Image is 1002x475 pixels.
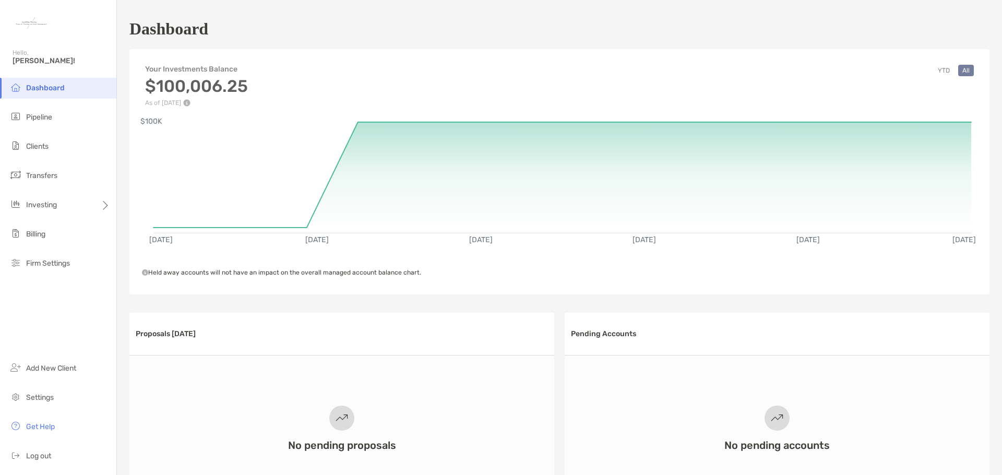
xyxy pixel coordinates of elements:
[145,99,248,106] p: As of [DATE]
[9,169,22,181] img: transfers icon
[305,235,329,244] text: [DATE]
[9,110,22,123] img: pipeline icon
[724,439,830,452] h3: No pending accounts
[9,81,22,93] img: dashboard icon
[26,230,45,239] span: Billing
[183,99,190,106] img: Performance Info
[571,329,636,338] h3: Pending Accounts
[469,235,493,244] text: [DATE]
[26,393,54,402] span: Settings
[149,235,173,244] text: [DATE]
[145,76,248,96] h3: $100,006.25
[26,84,65,92] span: Dashboard
[13,56,110,65] span: [PERSON_NAME]!
[26,142,49,151] span: Clients
[934,65,954,76] button: YTD
[796,235,820,244] text: [DATE]
[9,198,22,210] img: investing icon
[13,4,50,42] img: Zoe Logo
[288,439,396,452] h3: No pending proposals
[26,422,55,431] span: Get Help
[26,113,52,122] span: Pipeline
[633,235,656,244] text: [DATE]
[958,65,974,76] button: All
[9,227,22,240] img: billing icon
[136,329,196,338] h3: Proposals [DATE]
[952,235,976,244] text: [DATE]
[26,259,70,268] span: Firm Settings
[9,361,22,374] img: add_new_client icon
[129,19,208,39] h1: Dashboard
[26,200,57,209] span: Investing
[26,364,76,373] span: Add New Client
[26,171,57,180] span: Transfers
[9,420,22,432] img: get-help icon
[9,449,22,461] img: logout icon
[140,117,162,126] text: $100K
[9,256,22,269] img: firm-settings icon
[9,139,22,152] img: clients icon
[142,269,421,276] span: Held away accounts will not have an impact on the overall managed account balance chart.
[9,390,22,403] img: settings icon
[145,65,248,74] h4: Your Investments Balance
[26,452,51,460] span: Log out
